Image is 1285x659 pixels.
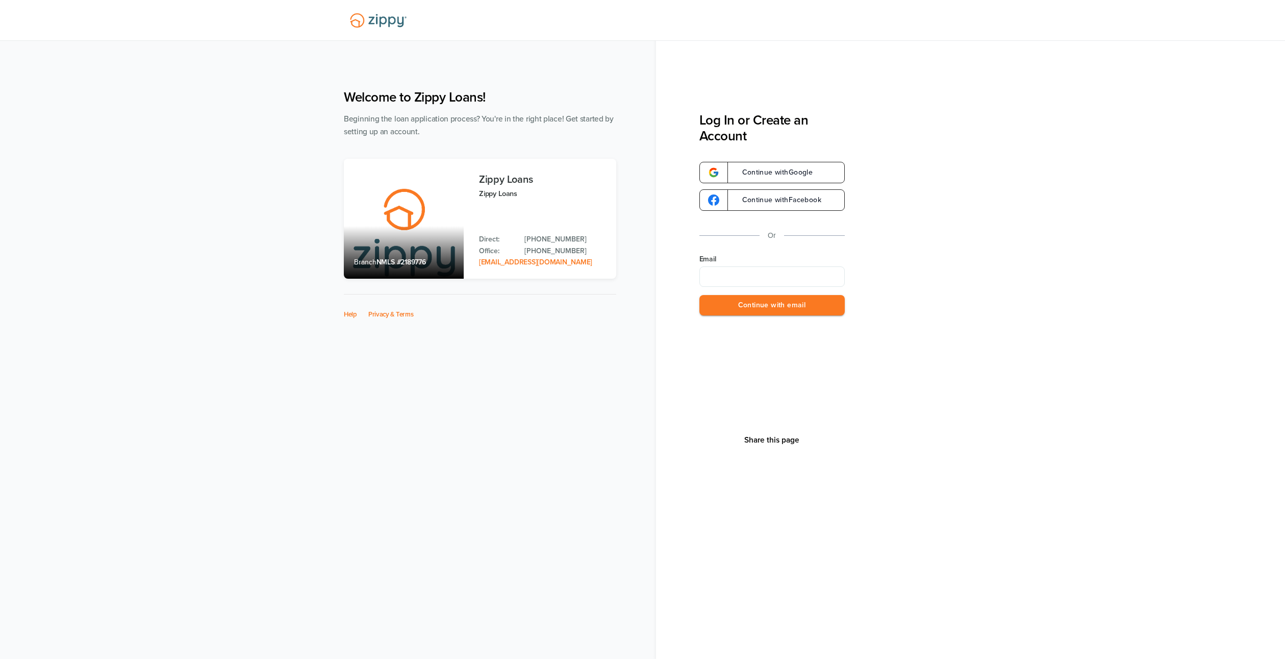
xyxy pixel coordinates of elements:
a: Office Phone: 512-975-2947 [524,246,606,257]
p: Or [768,229,776,242]
img: google-logo [708,167,719,178]
span: Branch [354,258,376,266]
a: Help [344,310,357,319]
label: Email [699,254,845,264]
input: Email Address [699,266,845,287]
span: NMLS #2189776 [376,258,426,266]
a: google-logoContinue withGoogle [699,162,845,183]
h3: Log In or Create an Account [699,112,845,144]
h3: Zippy Loans [479,174,606,185]
a: Direct Phone: 512-975-2947 [524,234,606,245]
button: Share This Page [741,435,802,445]
a: google-logoContinue withFacebook [699,189,845,211]
p: Office: [479,246,514,257]
h1: Welcome to Zippy Loans! [344,89,616,105]
a: Email Address: zippyguide@zippymh.com [479,258,592,266]
span: Continue with Google [732,169,813,176]
span: Continue with Facebook [732,197,821,204]
button: Continue with email [699,295,845,316]
img: google-logo [708,194,719,206]
img: Lender Logo [344,9,413,32]
p: Zippy Loans [479,188,606,200]
a: Privacy & Terms [368,310,414,319]
p: Direct: [479,234,514,245]
span: Beginning the loan application process? You're in the right place! Get started by setting up an a... [344,114,614,136]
